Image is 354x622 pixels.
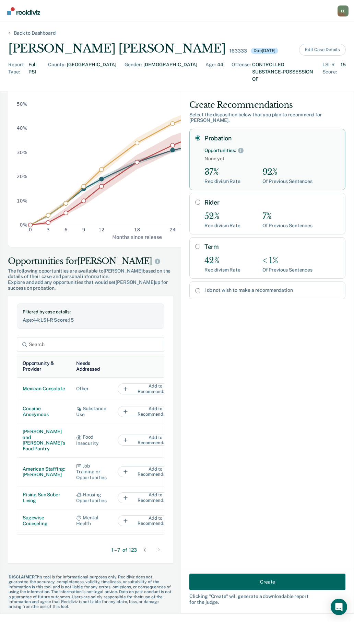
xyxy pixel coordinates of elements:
div: Of Previous Sentences [262,267,312,273]
div: Create Recommendations [189,100,345,111]
div: Mexican Consolate [23,386,65,392]
div: 92% [262,167,312,177]
div: Offense : [232,61,251,83]
text: 0 [29,227,32,232]
div: County : [48,61,66,83]
div: 44 ; 15 [23,317,158,323]
text: 6 [64,227,68,232]
button: Profile dropdown button [338,5,349,16]
div: Select the disposition below that you plan to recommend for [PERSON_NAME] . [189,112,345,124]
div: This tool is for informational purposes only. Recidiviz does not guarantee the accuracy, complete... [0,575,181,609]
button: Edit Case Details [299,44,346,56]
span: None yet [204,156,340,162]
div: Needs Addressed [76,360,107,372]
text: 30% [17,150,27,155]
g: x-axis tick label [29,227,247,232]
div: 42% [204,256,240,266]
label: I do not wish to make a recommendation [204,287,340,293]
div: Sagewise Counseling [23,515,65,527]
div: 163333 [229,48,247,54]
div: 37% [204,167,240,177]
img: Recidiviz [7,7,40,15]
button: Add to Recommendation [118,466,186,477]
div: [DEMOGRAPHIC_DATA] [143,61,197,83]
div: 44 [217,61,223,83]
span: of [122,547,127,553]
text: 24 [169,227,176,232]
text: 3 [47,227,50,232]
label: Term [204,243,340,251]
button: Add to Recommendation [118,383,186,394]
text: 9 [82,227,85,232]
div: Back to Dashboard [5,30,64,36]
div: < 1% [262,256,312,266]
div: Of Previous Sentences [262,178,312,184]
span: DISCLAIMER [9,575,35,579]
input: Search [17,337,164,352]
div: Mental Health [76,515,107,527]
button: Add to Recommendation [118,492,186,503]
div: [PERSON_NAME] and [PERSON_NAME]'s Food Pantry [23,429,65,452]
g: dot [28,97,246,227]
text: 40% [17,125,27,131]
div: Age : [205,61,216,83]
div: Open Intercom Messenger [331,599,347,615]
text: 12 [98,227,105,232]
button: Add to Recommendation [118,515,186,526]
div: Food Insecurity [76,434,107,446]
text: 20% [17,174,27,179]
div: 52% [204,211,240,221]
g: y-axis tick label [17,101,27,228]
label: Rider [204,199,340,206]
button: Add to Recommendation [118,435,186,446]
div: [GEOGRAPHIC_DATA] [67,61,116,83]
div: 7% [262,211,312,221]
text: 10% [17,198,27,204]
div: 15 [341,61,346,83]
span: Explore and add any opportunities that would set [PERSON_NAME] up for success on probation. [8,279,173,291]
text: Months since release [112,234,162,240]
div: LSI-R Score : [322,61,339,83]
div: Substance Use [76,406,107,417]
text: 18 [134,227,140,232]
label: Probation [204,135,340,142]
div: Due [DATE] [251,48,278,54]
button: Create [189,574,345,590]
div: Of Previous Sentences [262,223,312,229]
div: 1 – 7 123 [111,547,137,553]
div: Opportunities for [PERSON_NAME] [8,256,173,267]
div: Cocaine Anonymous [23,406,65,417]
div: Recidivism Rate [204,178,240,184]
div: Full PSI [28,61,40,83]
text: 50% [17,101,27,107]
g: x-axis label [112,234,162,240]
div: Filtered by case details: [23,309,158,315]
span: The following opportunities are available to [PERSON_NAME] based on the details of their case and... [8,268,173,280]
div: Recidivism Rate [204,223,240,229]
text: 0% [20,222,27,228]
div: L E [338,5,349,16]
div: Opportunities: [204,148,236,153]
div: Report Type : [8,61,27,83]
div: Job Training or Opportunities [76,463,107,481]
span: Age : [23,317,33,323]
div: Other [76,386,107,392]
span: LSI-R Score : [40,317,69,323]
div: Housing Opportunities [76,492,107,504]
div: Gender : [125,61,142,83]
div: American Staffing: [PERSON_NAME] [23,466,65,478]
div: [PERSON_NAME] [PERSON_NAME] [8,42,225,56]
div: Rising Sun Sober Living [23,492,65,504]
div: Recidivism Rate [204,267,240,273]
div: Clicking " Create " will generate a downloadable report for the judge. [189,594,345,605]
div: Opportunity & Provider [23,360,65,372]
div: CONTROLLED SUBSTANCE-POSSESSION OF [252,61,314,83]
button: Add to Recommendation [118,406,186,417]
